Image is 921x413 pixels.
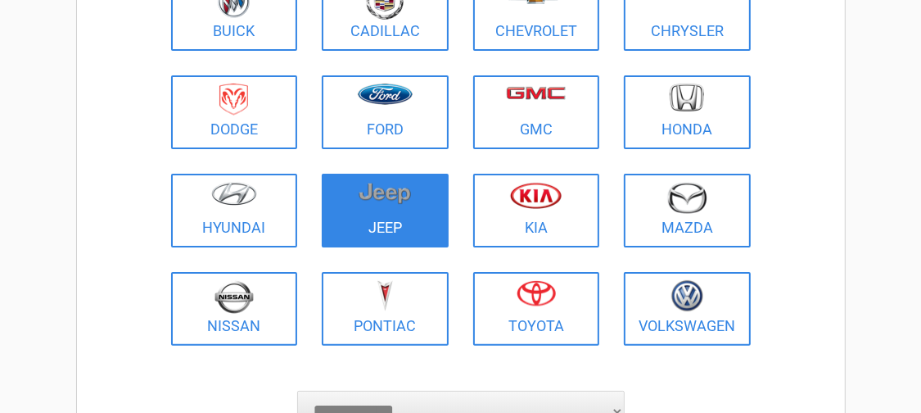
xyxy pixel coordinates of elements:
[358,84,413,105] img: ford
[671,280,703,312] img: volkswagen
[322,75,449,149] a: Ford
[322,174,449,247] a: Jeep
[670,84,704,112] img: honda
[517,280,556,306] img: toyota
[322,272,449,346] a: Pontiac
[624,75,751,149] a: Honda
[624,272,751,346] a: Volkswagen
[473,75,600,149] a: GMC
[359,182,411,205] img: jeep
[211,182,257,206] img: hyundai
[219,84,248,116] img: dodge
[171,75,298,149] a: Dodge
[506,86,566,100] img: gmc
[171,272,298,346] a: Nissan
[473,174,600,247] a: Kia
[666,182,707,214] img: mazda
[214,280,254,314] img: nissan
[171,174,298,247] a: Hyundai
[377,280,393,311] img: pontiac
[473,272,600,346] a: Toyota
[624,174,751,247] a: Mazda
[510,182,562,209] img: kia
